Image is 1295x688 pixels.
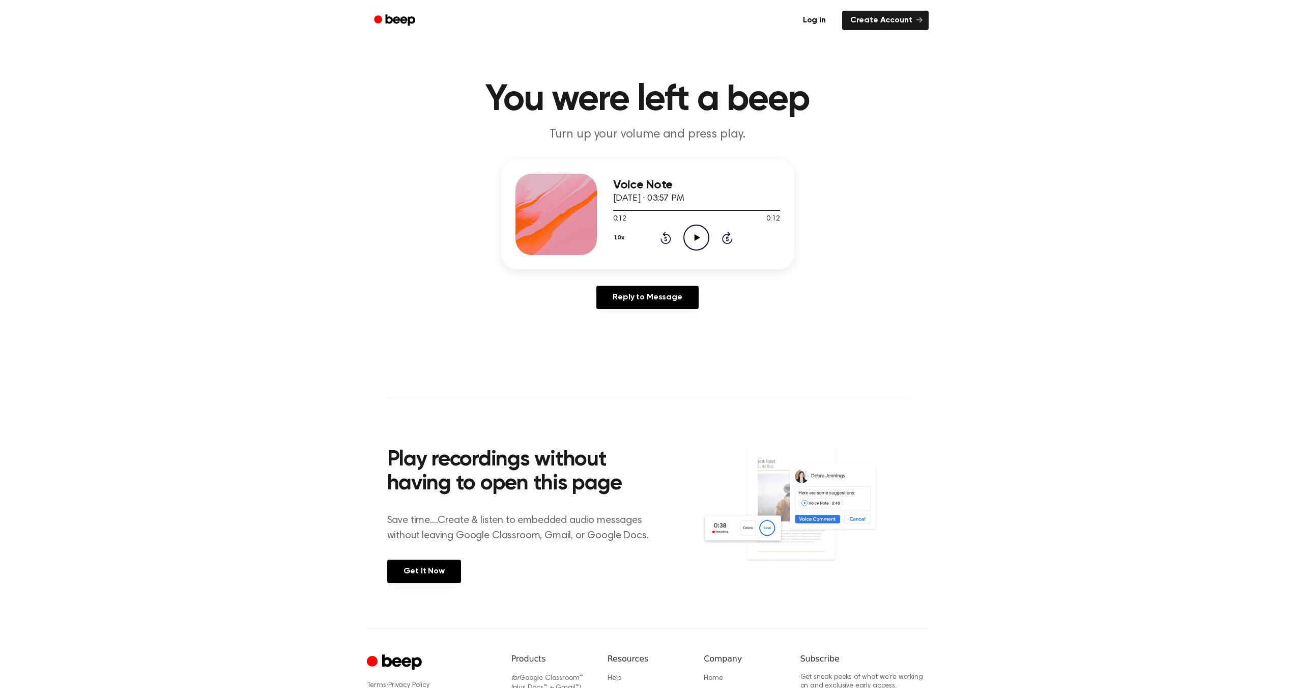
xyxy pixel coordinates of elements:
[367,653,424,673] a: Cruip
[613,194,684,203] span: [DATE] · 03:57 PM
[793,9,836,32] a: Log in
[608,653,687,665] h6: Resources
[608,675,621,682] a: Help
[387,81,908,118] h1: You were left a beep
[511,653,591,665] h6: Products
[511,675,520,682] i: for
[800,653,929,665] h6: Subscribe
[842,11,929,30] a: Create Account
[452,126,843,143] p: Turn up your volume and press play.
[613,229,628,246] button: 1.0x
[596,286,698,309] a: Reply to Message
[613,178,780,192] h3: Voice Note
[367,11,424,31] a: Beep
[387,513,661,543] p: Save time....Create & listen to embedded audio messages without leaving Google Classroom, Gmail, ...
[387,448,661,497] h2: Play recordings without having to open this page
[702,445,908,582] img: Voice Comments on Docs and Recording Widget
[766,214,780,225] span: 0:12
[613,214,626,225] span: 0:12
[387,560,461,583] a: Get It Now
[704,675,723,682] a: Home
[704,653,784,665] h6: Company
